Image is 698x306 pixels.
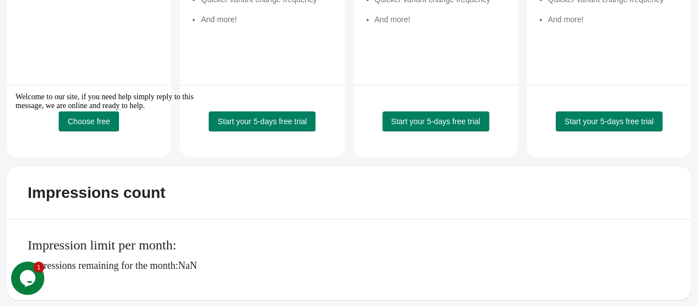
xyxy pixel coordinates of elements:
[28,260,680,271] p: Impressions remaining for the month: NaN
[565,117,654,126] span: Start your 5-days free trial
[218,117,307,126] span: Start your 5-days free trial
[391,117,480,126] span: Start your 5-days free trial
[548,14,680,25] li: And more!
[11,262,46,295] iframe: chat widget
[375,14,507,25] li: And more!
[201,14,333,25] li: And more!
[4,4,183,22] span: Welcome to our site, if you need help simply reply to this message, we are online and ready to help.
[556,111,663,131] button: Start your 5-days free trial
[209,111,316,131] button: Start your 5-days free trial
[4,4,204,22] div: Welcome to our site, if you need help simply reply to this message, we are online and ready to help.
[28,237,680,253] p: Impression limit per month:
[382,111,489,131] button: Start your 5-days free trial
[11,88,210,256] iframe: chat widget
